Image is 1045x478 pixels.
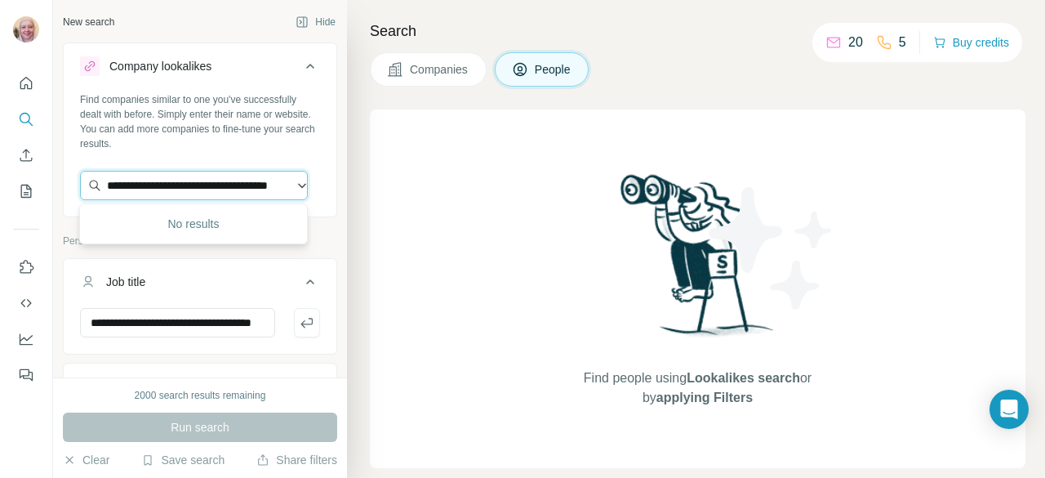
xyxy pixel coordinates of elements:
[256,452,337,468] button: Share filters
[656,391,753,404] span: applying Filters
[13,105,39,134] button: Search
[848,33,863,52] p: 20
[535,61,572,78] span: People
[13,288,39,318] button: Use Surfe API
[13,324,39,354] button: Dashboard
[698,175,845,322] img: Surfe Illustration - Stars
[109,58,211,74] div: Company lookalikes
[64,47,336,92] button: Company lookalikes
[13,252,39,282] button: Use Surfe on LinkedIn
[64,367,336,406] button: Seniority
[135,388,266,403] div: 2000 search results remaining
[284,10,347,34] button: Hide
[13,69,39,98] button: Quick start
[106,274,145,290] div: Job title
[13,141,39,170] button: Enrich CSV
[13,360,39,390] button: Feedback
[63,452,109,468] button: Clear
[80,92,320,151] div: Find companies similar to one you've successfully dealt with before. Simply enter their name or w...
[410,61,469,78] span: Companies
[989,390,1029,429] div: Open Intercom Messenger
[13,176,39,206] button: My lists
[141,452,225,468] button: Save search
[567,369,828,408] span: Find people using or by
[63,15,114,29] div: New search
[370,20,1025,42] h4: Search
[64,262,336,308] button: Job title
[13,16,39,42] img: Avatar
[63,234,337,248] p: Personal information
[687,371,800,385] span: Lookalikes search
[83,208,303,240] div: No results
[933,31,1009,54] button: Buy credits
[899,33,906,52] p: 5
[613,170,783,352] img: Surfe Illustration - Woman searching with binoculars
